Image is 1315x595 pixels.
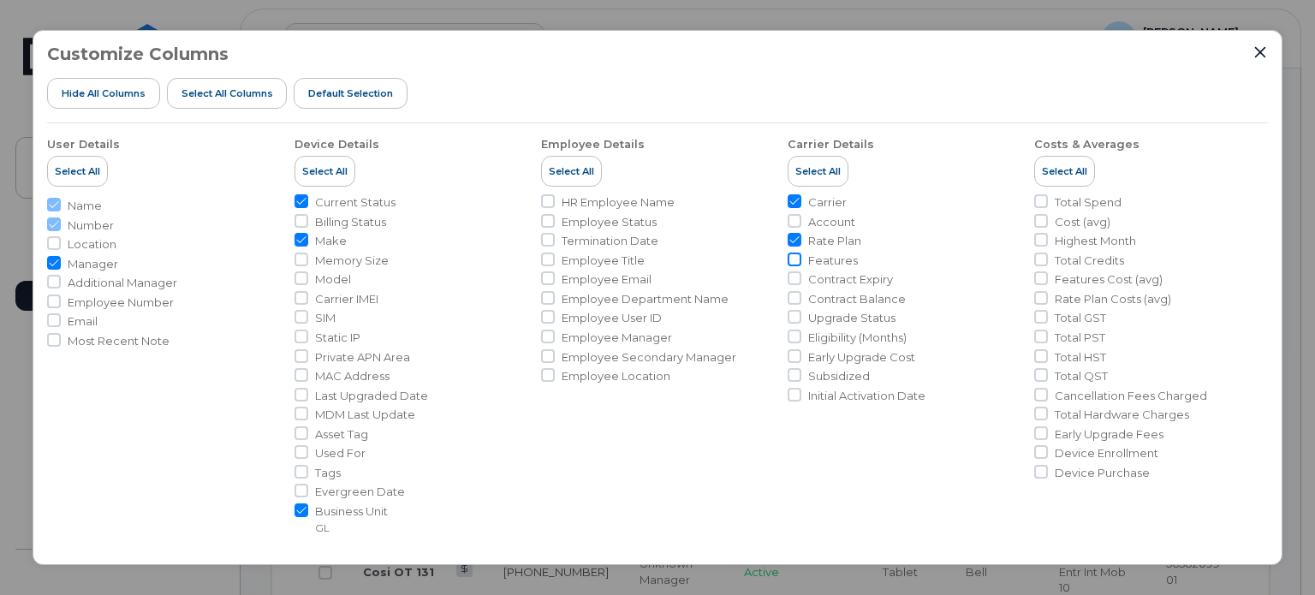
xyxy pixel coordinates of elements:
span: SIM [315,310,336,326]
span: Location [68,236,116,253]
button: Select All [788,156,848,187]
span: Asset Tag [315,426,368,443]
span: Select All [55,164,100,178]
span: Employee Manager [562,330,672,346]
span: Most Recent Note [68,333,170,349]
span: Last Upgraded Date [315,388,428,404]
span: Features [808,253,858,269]
span: Select All [549,164,594,178]
span: Employee Location [562,368,670,384]
span: Highest Month [1055,233,1136,249]
div: User Details [47,137,120,152]
span: Billing Status [315,214,386,230]
div: Employee Details [541,137,645,152]
span: Total Hardware Charges [1055,407,1189,423]
span: MAC Address [315,368,390,384]
span: Current Status [315,194,396,211]
span: Make [315,233,347,249]
span: Total Spend [1055,194,1122,211]
span: Employee Secondary Manager [562,349,736,366]
span: Private APN Area [315,349,410,366]
span: Cost (avg) [1055,214,1110,230]
small: GL [315,521,330,534]
span: Termination Date [562,233,658,249]
span: Select All [302,164,348,178]
div: Device Details [295,137,379,152]
button: Close [1253,45,1268,60]
span: Rate Plan [808,233,861,249]
span: Static IP [315,330,360,346]
span: Cancellation Fees Charged [1055,388,1207,404]
span: HR Employee Name [562,194,675,211]
span: Employee Number [68,295,174,311]
span: Hide All Columns [62,86,146,100]
button: Select All [47,156,108,187]
span: Employee Status [562,214,657,230]
span: Features Cost (avg) [1055,271,1163,288]
button: Hide All Columns [47,78,160,109]
span: Used For [315,445,366,461]
span: Upgrade Status [808,310,896,326]
span: Employee Department Name [562,291,729,307]
button: Select all Columns [167,78,288,109]
span: Default Selection [308,86,393,100]
span: Model [315,271,351,288]
span: MDM Last Update [315,407,415,423]
span: Tags [315,465,341,481]
span: Additional Manager [68,275,177,291]
span: Carrier IMEI [315,291,378,307]
span: Device Purchase [1055,465,1150,481]
div: Costs & Averages [1034,137,1139,152]
span: Select All [795,164,841,178]
span: Evergreen Date [315,484,405,500]
div: Carrier Details [788,137,874,152]
span: Employee Email [562,271,652,288]
span: Manager [68,256,118,272]
span: Employee Title [562,253,645,269]
span: Total GST [1055,310,1106,326]
span: Early Upgrade Cost [808,349,915,366]
span: Contract Balance [808,291,906,307]
span: Email [68,313,98,330]
span: Total HST [1055,349,1106,366]
span: Subsidized [808,368,870,384]
span: Carrier [808,194,847,211]
span: Select all Columns [181,86,273,100]
span: Total Credits [1055,253,1124,269]
span: Name [68,198,102,214]
span: Rate Plan Costs (avg) [1055,291,1171,307]
h3: Customize Columns [47,45,229,63]
span: Total PST [1055,330,1105,346]
span: Initial Activation Date [808,388,925,404]
button: Select All [295,156,355,187]
span: Business Unit [315,503,388,520]
span: Select All [1042,164,1087,178]
span: Early Upgrade Fees [1055,426,1163,443]
button: Select All [1034,156,1095,187]
span: Employee User ID [562,310,662,326]
button: Default Selection [294,78,408,109]
span: Memory Size [315,253,389,269]
button: Select All [541,156,602,187]
span: Number [68,217,114,234]
span: Eligibility (Months) [808,330,907,346]
span: Device Enrollment [1055,445,1158,461]
span: Account [808,214,855,230]
span: Contract Expiry [808,271,893,288]
span: Total QST [1055,368,1108,384]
